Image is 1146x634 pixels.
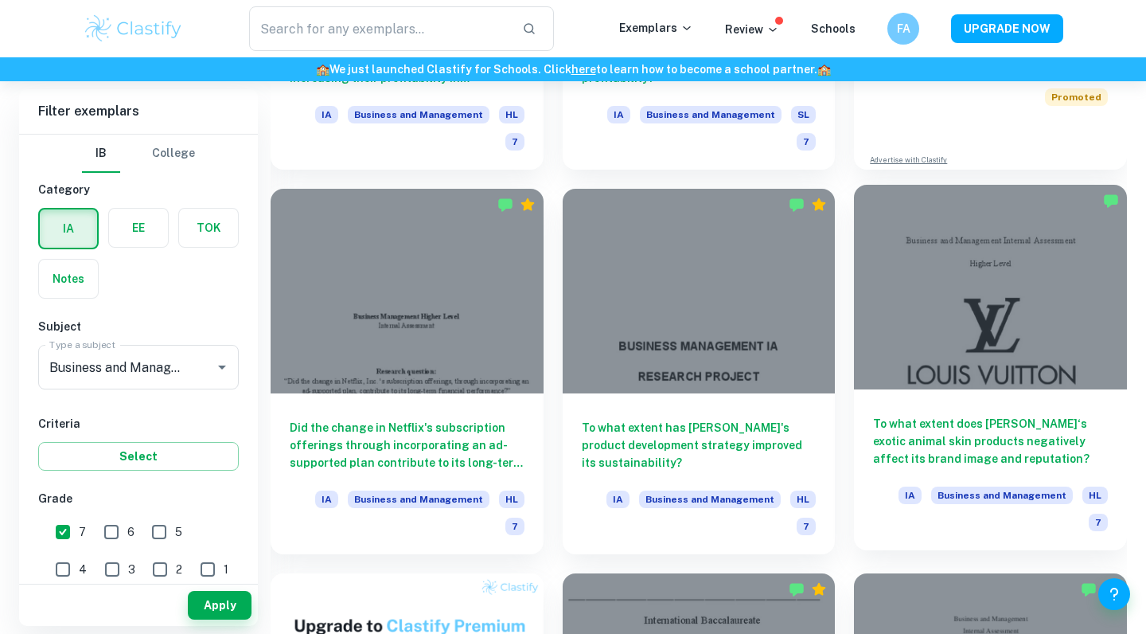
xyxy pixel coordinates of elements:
[797,518,816,535] span: 7
[725,21,779,38] p: Review
[790,491,816,508] span: HL
[315,491,338,508] span: IA
[811,22,856,35] a: Schools
[224,561,228,578] span: 1
[606,491,630,508] span: IA
[38,415,239,432] h6: Criteria
[82,135,195,173] div: Filter type choice
[571,63,596,76] a: here
[38,490,239,507] h6: Grade
[19,89,258,134] h6: Filter exemplars
[505,133,524,151] span: 7
[520,197,536,213] div: Premium
[38,318,239,335] h6: Subject
[79,523,86,541] span: 7
[607,106,630,123] span: IA
[582,419,817,472] h6: To what extent has [PERSON_NAME]'s product development strategy improved its sustainability?
[175,523,182,541] span: 5
[38,442,239,471] button: Select
[931,487,1073,504] span: Business and Management
[639,491,781,508] span: Business and Management
[83,13,184,45] img: Clastify logo
[348,106,489,123] span: Business and Management
[211,356,233,378] button: Open
[3,61,1143,78] h6: We just launched Clastify for Schools. Click to learn how to become a school partner.
[640,106,782,123] span: Business and Management
[109,209,168,247] button: EE
[854,189,1127,554] a: To what extent does [PERSON_NAME]‘s exotic animal skin products negatively affect its brand image...
[951,14,1063,43] button: UPGRADE NOW
[789,197,805,213] img: Marked
[1098,578,1130,610] button: Help and Feedback
[1089,514,1108,531] span: 7
[895,20,913,37] h6: FA
[811,581,827,597] div: Premium
[563,189,836,554] a: To what extent has [PERSON_NAME]'s product development strategy improved its sustainability?IABus...
[348,491,489,508] span: Business and Management
[619,19,693,37] p: Exemplars
[82,135,120,173] button: IB
[271,189,544,554] a: Did the change in Netflix's subscription offerings through incorporating an ad-supported plan con...
[38,181,239,198] h6: Category
[873,415,1108,468] h6: To what extent does [PERSON_NAME]‘s exotic animal skin products negatively affect its brand image...
[176,561,182,578] span: 2
[497,197,513,213] img: Marked
[152,135,195,173] button: College
[315,106,338,123] span: IA
[1081,581,1097,597] img: Marked
[898,487,922,504] span: IA
[49,338,115,351] label: Type a subject
[290,419,524,472] h6: Did the change in Netflix's subscription offerings through incorporating an ad-supported plan con...
[40,209,97,248] button: IA
[811,197,827,213] div: Premium
[188,591,251,620] button: Apply
[791,106,816,123] span: SL
[128,561,135,578] span: 3
[789,581,805,597] img: Marked
[887,13,919,45] button: FA
[1082,487,1108,504] span: HL
[316,63,329,76] span: 🏫
[249,6,509,51] input: Search for any exemplars...
[797,133,816,151] span: 7
[499,491,524,508] span: HL
[127,523,134,541] span: 6
[1045,88,1108,106] span: Promoted
[870,155,947,166] a: Advertise with Clastify
[817,63,831,76] span: 🏫
[505,518,524,535] span: 7
[79,561,87,578] span: 4
[39,260,98,298] button: Notes
[179,209,238,247] button: TOK
[1103,193,1119,209] img: Marked
[499,106,524,123] span: HL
